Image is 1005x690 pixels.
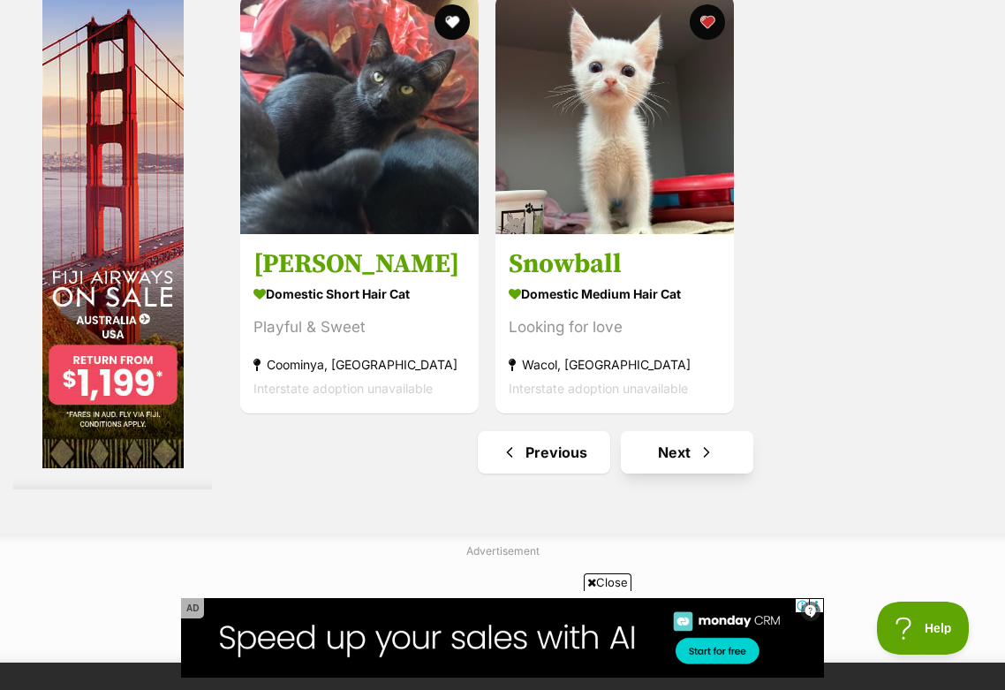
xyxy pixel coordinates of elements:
button: favourite [434,4,470,40]
iframe: Help Scout Beacon - Open [877,602,970,655]
span: AD [181,598,204,618]
span: Interstate adoption unavailable [253,381,433,396]
strong: Wacol, [GEOGRAPHIC_DATA] [509,353,721,376]
strong: Coominya, [GEOGRAPHIC_DATA] [253,353,465,376]
iframe: Advertisement [502,680,503,681]
h3: Snowball [509,247,721,281]
span: Interstate adoption unavailable [509,381,688,396]
a: Previous page [478,431,610,474]
button: favourite [691,4,726,40]
nav: Pagination [238,431,992,474]
strong: Domestic Short Hair Cat [253,281,465,307]
span: Close [584,573,631,591]
div: Looking for love [509,315,721,339]
a: Next page [621,431,753,474]
a: [PERSON_NAME] Domestic Short Hair Cat Playful & Sweet Coominya, [GEOGRAPHIC_DATA] Interstate adop... [240,234,479,413]
a: Snowball Domestic Medium Hair Cat Looking for love Wacol, [GEOGRAPHIC_DATA] Interstate adoption u... [495,234,734,413]
h3: [PERSON_NAME] [253,247,465,281]
div: Playful & Sweet [253,315,465,339]
img: info.svg [622,5,638,21]
strong: Domestic Medium Hair Cat [509,281,721,307]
